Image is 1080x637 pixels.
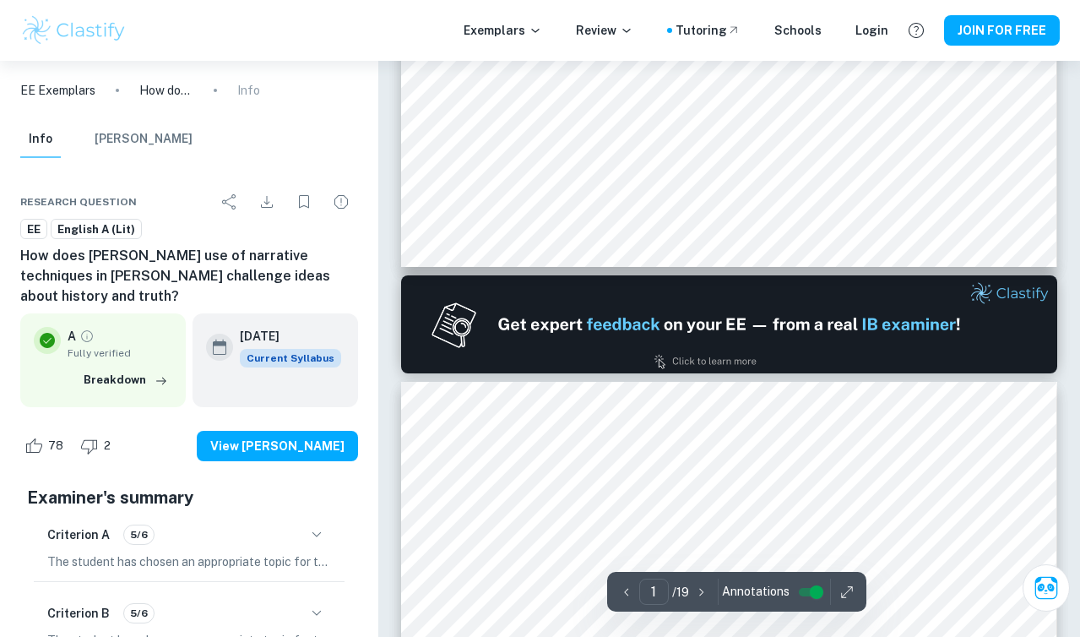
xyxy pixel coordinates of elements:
button: Ask Clai [1023,564,1070,612]
button: Info [20,121,61,158]
h5: Examiner's summary [27,485,351,510]
a: English A (Lit) [51,219,142,240]
button: Breakdown [79,367,172,393]
p: A [68,327,76,346]
a: EE Exemplars [20,81,95,100]
span: 5/6 [124,606,154,621]
p: / 19 [672,583,689,602]
button: [PERSON_NAME] [95,121,193,158]
h6: Criterion B [47,604,110,623]
a: Tutoring [676,21,741,40]
a: Login [855,21,888,40]
div: Report issue [324,185,358,219]
span: English A (Lit) [52,221,141,238]
p: How does [PERSON_NAME] use of narrative techniques in [PERSON_NAME] challenge ideas about history... [139,81,193,100]
span: Fully verified [68,346,172,361]
span: 2 [95,438,120,455]
h6: Criterion A [47,525,110,544]
p: Review [576,21,633,40]
span: EE [21,221,46,238]
h6: [DATE] [240,327,328,346]
p: Info [237,81,260,100]
h6: How does [PERSON_NAME] use of narrative techniques in [PERSON_NAME] challenge ideas about history... [20,246,358,307]
span: 78 [39,438,73,455]
span: Research question [20,194,137,210]
button: JOIN FOR FREE [944,15,1060,46]
div: This exemplar is based on the current syllabus. Feel free to refer to it for inspiration/ideas wh... [240,349,341,367]
a: Schools [774,21,822,40]
span: Current Syllabus [240,349,341,367]
p: The student has chosen an appropriate topic for their essay, focusing on narrative techniques in ... [47,553,331,571]
span: Annotations [722,583,790,601]
span: 5/6 [124,527,154,542]
div: Bookmark [287,185,321,219]
img: Ad [401,275,1056,373]
button: Help and Feedback [902,16,931,45]
button: View [PERSON_NAME] [197,431,358,461]
div: Dislike [76,433,120,460]
img: Clastify logo [20,14,128,47]
a: Grade fully verified [79,329,95,344]
div: Download [250,185,284,219]
div: Share [213,185,247,219]
div: Like [20,433,73,460]
a: EE [20,219,47,240]
p: Exemplars [464,21,542,40]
